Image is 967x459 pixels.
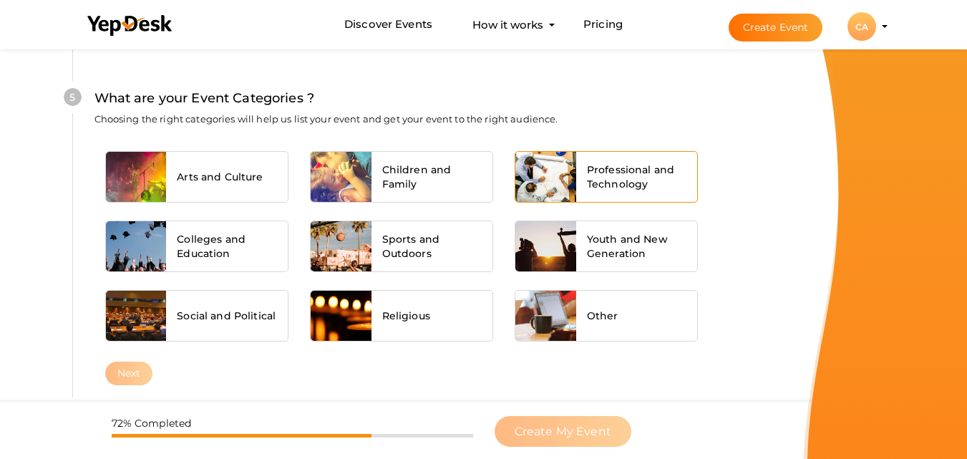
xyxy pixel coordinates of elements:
span: Colleges and Education [177,232,277,261]
label: 72% Completed [112,416,192,430]
button: CA [843,11,880,42]
span: Social and Political [177,309,276,323]
span: Sports and Outdoors [382,232,482,261]
div: CA [847,12,876,41]
span: Other [587,309,618,323]
label: What are your Event Categories ? [94,88,314,109]
span: Arts and Culture [177,170,263,184]
span: Professional and Technology [587,163,687,191]
span: Youth and New Generation [587,232,687,261]
label: Choosing the right categories will help us list your event and get your event to the right audience. [94,112,558,126]
button: Next [105,362,153,385]
span: Religious [382,309,430,323]
button: How it works [468,11,548,38]
button: Create Event [729,14,823,42]
span: Create My Event [515,425,611,438]
a: Pricing [583,11,623,38]
span: Children and Family [382,163,482,191]
a: Discover Events [344,11,432,38]
profile-pic: CA [847,21,876,32]
div: 5 [64,88,82,106]
button: Create My Event [495,416,631,447]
